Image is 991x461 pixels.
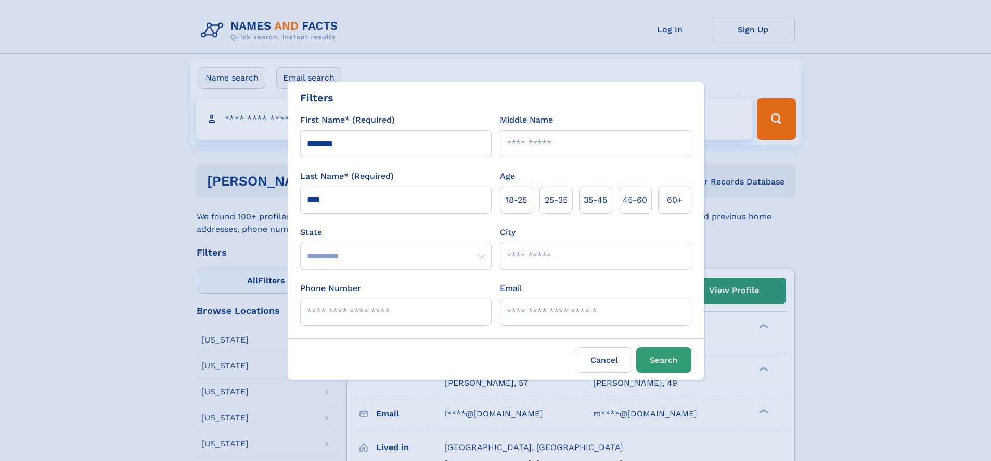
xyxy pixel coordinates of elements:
span: 18‑25 [506,194,527,206]
label: First Name* (Required) [300,114,395,126]
label: State [300,226,492,239]
label: Phone Number [300,282,361,295]
span: 35‑45 [584,194,607,206]
span: 25‑35 [545,194,568,206]
label: City [500,226,516,239]
div: Filters [300,90,333,106]
label: Age [500,170,515,182]
span: 60+ [667,194,683,206]
label: Email [500,282,522,295]
label: Cancel [577,347,632,373]
label: Middle Name [500,114,553,126]
label: Last Name* (Required) [300,170,394,182]
span: 45‑60 [623,194,647,206]
button: Search [636,347,691,373]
